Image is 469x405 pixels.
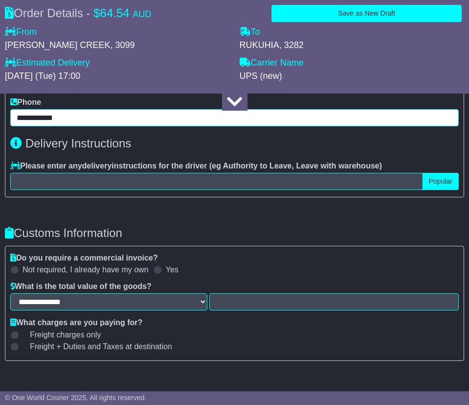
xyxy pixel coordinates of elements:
[5,390,464,403] h3: Additional Options
[212,162,379,170] span: eg Authority to Leave, Leave with warehouse
[422,173,459,190] button: Popular
[5,227,464,239] h3: Customs Information
[30,342,172,351] span: Freight + Duties and Taxes at destination
[5,40,110,50] span: [PERSON_NAME] CREEK
[94,6,100,20] span: $
[10,318,143,327] label: What charges are you paying for?
[5,6,151,21] div: Order Details -
[10,282,151,291] label: What is the total value of the goods?
[23,265,148,274] label: Not required, I already have my own
[5,58,230,69] label: Estimated Delivery
[5,71,230,82] div: [DATE] (Tue) 17:00
[5,27,37,38] label: From
[110,40,135,50] span: , 3099
[166,265,178,274] label: Yes
[240,71,465,82] div: UPS (new)
[10,253,158,262] label: Do you require a commercial invoice?
[25,137,131,150] span: Delivery Instructions
[279,40,304,50] span: , 3282
[18,330,101,339] label: Freight charges only
[272,5,462,22] button: Save as New Draft
[133,9,151,19] span: AUD
[240,40,279,50] span: RUKUHIA
[10,161,382,170] label: Please enter any instructions for the driver ( )
[5,394,147,402] span: © One World Courier 2025. All rights reserved.
[82,162,111,170] span: delivery
[240,58,304,69] label: Carrier Name
[100,6,129,20] span: 64.54
[240,27,260,38] label: To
